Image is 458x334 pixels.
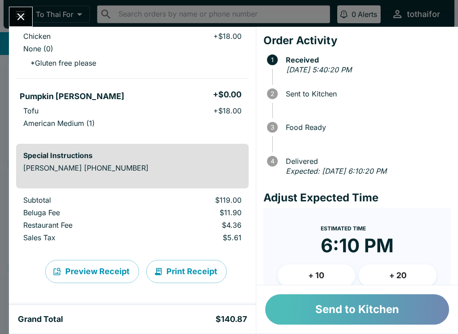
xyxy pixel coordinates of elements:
[23,233,137,242] p: Sales Tax
[278,264,356,287] button: + 10
[271,90,274,97] text: 2
[271,124,274,131] text: 3
[359,264,437,287] button: + 20
[16,196,249,246] table: orders table
[216,314,247,325] h5: $140.87
[270,158,274,165] text: 4
[23,58,96,67] p: * Gluten free please
[151,233,242,242] p: $5.61
[321,225,366,232] span: Estimated Time
[45,260,139,283] button: Preview Receipt
[263,191,451,205] h4: Adjust Expected Time
[23,44,53,53] p: None (0)
[23,119,95,128] p: American Medium (1)
[213,32,242,41] p: + $18.00
[18,314,63,325] h5: Grand Total
[281,123,451,131] span: Food Ready
[271,56,274,63] text: 1
[23,32,51,41] p: Chicken
[263,34,451,47] h4: Order Activity
[286,167,386,175] em: Expected: [DATE] 6:10:20 PM
[281,90,451,98] span: Sent to Kitchen
[213,89,242,100] h5: + $0.00
[23,106,38,115] p: Tofu
[151,221,242,230] p: $4.36
[151,196,242,205] p: $119.00
[20,91,124,102] h5: Pumpkin [PERSON_NAME]
[23,151,242,160] h6: Special Instructions
[23,208,137,217] p: Beluga Fee
[23,163,242,172] p: [PERSON_NAME] [PHONE_NUMBER]
[9,7,32,26] button: Close
[213,106,242,115] p: + $18.00
[23,221,137,230] p: Restaurant Fee
[146,260,227,283] button: Print Receipt
[281,56,451,64] span: Received
[281,157,451,165] span: Delivered
[321,234,394,257] time: 6:10 PM
[151,208,242,217] p: $11.90
[286,65,352,74] em: [DATE] 5:40:20 PM
[265,294,449,325] button: Send to Kitchen
[23,196,137,205] p: Subtotal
